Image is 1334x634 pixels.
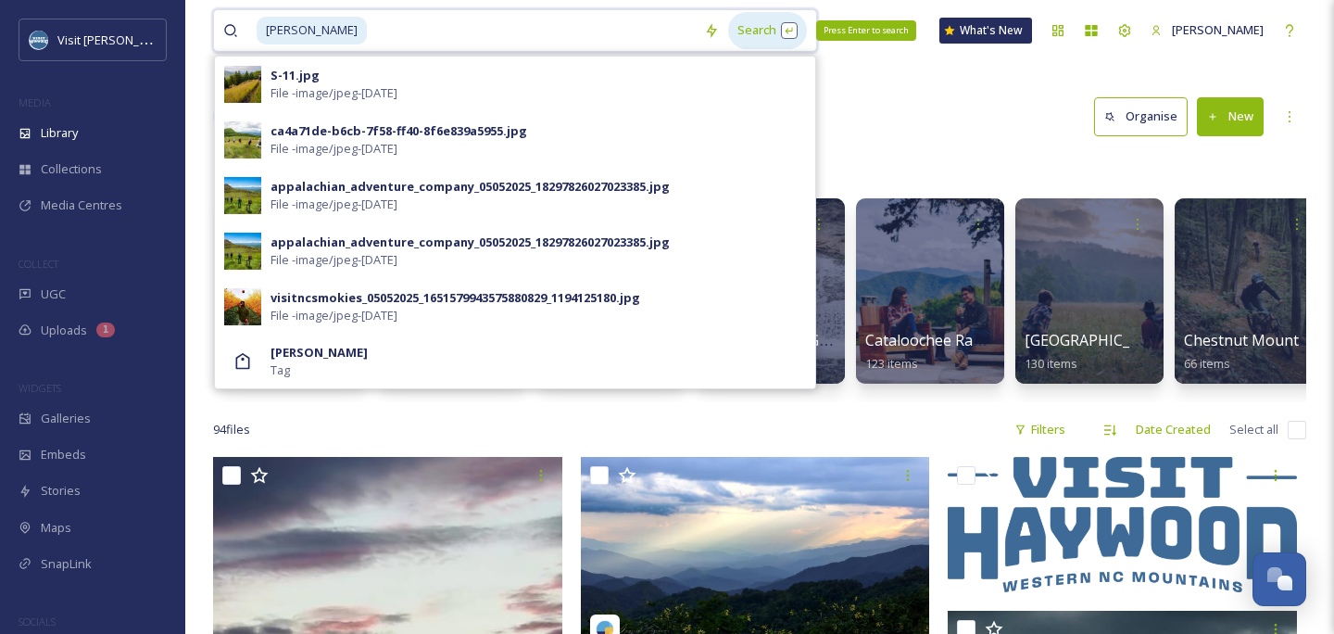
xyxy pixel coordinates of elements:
a: What's New [939,18,1032,44]
a: Chestnut Mountain66 items [1184,332,1320,372]
a: Cataloochee Ranch123 items [865,332,998,372]
span: Chestnut Mountain [1184,330,1320,350]
img: images.png [30,31,48,49]
div: 1 [96,323,115,337]
span: 94 file s [213,421,250,438]
div: visitncsmokies_05052025_1651579943575880829_1194125180.jpg [271,289,640,307]
a: Organise [1094,97,1197,135]
button: Open Chat [1252,552,1306,606]
img: 867ab146-b78f-4d17-9966-75db33b31fdd.jpg [224,177,261,214]
div: ca4a71de-b6cb-7f58-ff40-8f6e839a5955.jpg [271,122,527,140]
div: S-11.jpg [271,67,320,84]
span: SOCIALS [19,615,56,628]
img: 5dcad237-a78d-4e4e-a318-9c9e1111a0b1.jpg [224,233,261,270]
span: SnapLink [41,555,92,573]
img: 51b493f8-bd1f-4d94-8597-e7beaa038b4b.jpg [224,121,261,158]
span: File - image/jpeg - [DATE] [271,84,397,102]
span: [PERSON_NAME] [1172,21,1264,38]
span: Galleries [41,410,91,427]
div: Date Created [1126,412,1220,448]
span: Cataloochee Ranch [865,330,998,350]
div: Filters [1005,412,1075,448]
div: Search [728,12,807,48]
span: COLLECT [19,257,58,271]
span: Select all [1229,421,1278,438]
span: 123 items [865,355,918,372]
img: e68e244d-ea44-44d7-a6ae-6fb69fa75af2.jpg [224,66,261,103]
span: Collections [41,160,102,178]
span: [PERSON_NAME] [257,17,367,44]
span: Embeds [41,446,86,463]
span: WIDGETS [19,381,61,395]
span: Maps [41,519,71,537]
div: appalachian_adventure_company_05052025_18297826027023385.jpg [271,178,670,196]
span: Media Centres [41,197,122,214]
span: File - image/jpeg - [DATE] [271,140,397,158]
button: Organise [1094,97,1188,135]
span: UGC [41,285,66,303]
a: [GEOGRAPHIC_DATA]130 items [1025,332,1174,372]
span: File - image/jpeg - [DATE] [271,251,397,269]
strong: [PERSON_NAME] [271,344,368,361]
div: appalachian_adventure_company_05052025_18297826027023385.jpg [271,234,670,251]
button: New [1197,97,1264,135]
span: Visit [PERSON_NAME] [57,31,175,48]
span: 66 items [1184,355,1230,372]
span: Uploads [41,322,87,339]
span: Tag [271,361,290,379]
span: 130 items [1025,355,1077,372]
span: File - image/jpeg - [DATE] [271,307,397,324]
span: MEDIA [19,95,51,109]
a: [PERSON_NAME] [1141,12,1273,48]
span: File - image/jpeg - [DATE] [271,196,397,213]
div: Press Enter to search [816,20,916,41]
span: [GEOGRAPHIC_DATA] [1025,330,1174,350]
span: Stories [41,482,81,500]
span: Library [41,124,78,142]
img: Visit Haywood Logo BLUE.png [948,457,1297,592]
img: 2aec525d-5abc-4d24-8afb-4103e388bf43.jpg [224,288,261,325]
